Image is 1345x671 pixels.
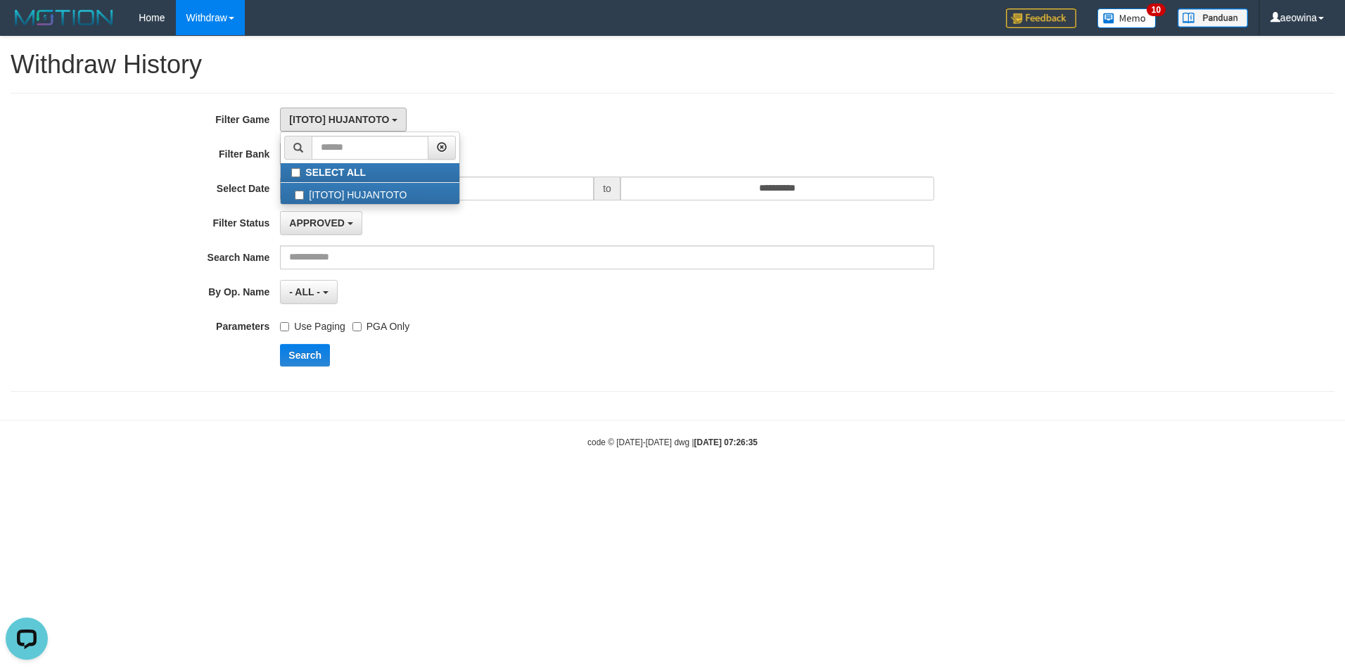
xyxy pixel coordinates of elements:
input: [ITOTO] HUJANTOTO [295,191,304,200]
img: Feedback.jpg [1006,8,1076,28]
label: PGA Only [352,314,409,333]
label: SELECT ALL [281,163,459,182]
span: 10 [1147,4,1166,16]
button: APPROVED [280,211,362,235]
input: Use Paging [280,322,289,331]
strong: [DATE] 07:26:35 [694,437,758,447]
button: Open LiveChat chat widget [6,6,48,48]
small: code © [DATE]-[DATE] dwg | [587,437,758,447]
button: Search [280,344,330,366]
input: SELECT ALL [291,168,300,177]
img: MOTION_logo.png [11,7,117,28]
span: APPROVED [289,217,345,229]
img: Button%20Memo.svg [1097,8,1156,28]
span: [ITOTO] HUJANTOTO [289,114,389,125]
input: PGA Only [352,322,362,331]
span: to [594,177,620,200]
button: [ITOTO] HUJANTOTO [280,108,407,132]
label: [ITOTO] HUJANTOTO [281,183,459,204]
img: panduan.png [1178,8,1248,27]
h1: Withdraw History [11,51,1334,79]
span: - ALL - [289,286,320,298]
label: Use Paging [280,314,345,333]
button: - ALL - [280,280,337,304]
